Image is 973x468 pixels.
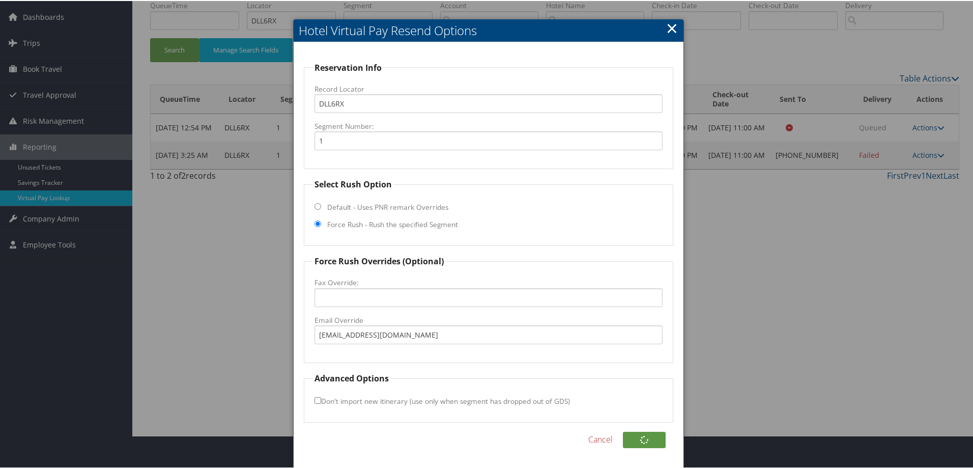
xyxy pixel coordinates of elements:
[313,254,445,266] legend: Force Rush Overrides (Optional)
[294,18,683,41] h2: Hotel Virtual Pay Resend Options
[314,396,321,403] input: Don't import new itinerary (use only when segment has dropped out of GDS)
[314,120,663,130] label: Segment Number:
[313,177,393,189] legend: Select Rush Option
[314,277,663,287] label: Fax Override:
[313,61,383,73] legend: Reservation Info
[314,83,663,93] label: Record Locator
[314,314,663,324] label: Email Override
[313,371,390,383] legend: Advanced Options
[314,391,570,409] label: Don't import new itinerary (use only when segment has dropped out of GDS)
[588,432,613,445] a: Cancel
[666,17,678,37] a: Close
[327,201,448,211] label: Default - Uses PNR remark Overrides
[327,218,458,229] label: Force Rush - Rush the specified Segment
